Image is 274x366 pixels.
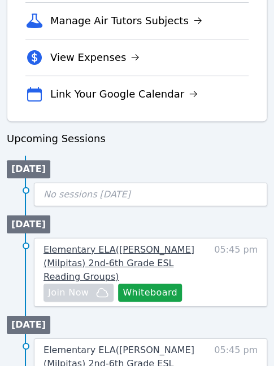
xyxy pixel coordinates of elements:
[44,284,114,302] button: Join Now
[7,131,267,147] h3: Upcoming Sessions
[7,160,50,178] li: [DATE]
[44,243,204,284] a: Elementary ELA([PERSON_NAME] (Milpitas) 2nd-6th Grade ESL Reading Groups)
[50,50,140,65] a: View Expenses
[50,13,202,29] a: Manage Air Tutors Subjects
[7,316,50,334] li: [DATE]
[44,244,194,282] span: Elementary ELA ( [PERSON_NAME] (Milpitas) 2nd-6th Grade ESL Reading Groups )
[7,215,50,233] li: [DATE]
[50,86,198,102] a: Link Your Google Calendar
[118,284,182,302] button: Whiteboard
[44,189,131,200] span: No sessions [DATE]
[214,243,258,302] span: 05:45 pm
[48,286,89,299] span: Join Now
